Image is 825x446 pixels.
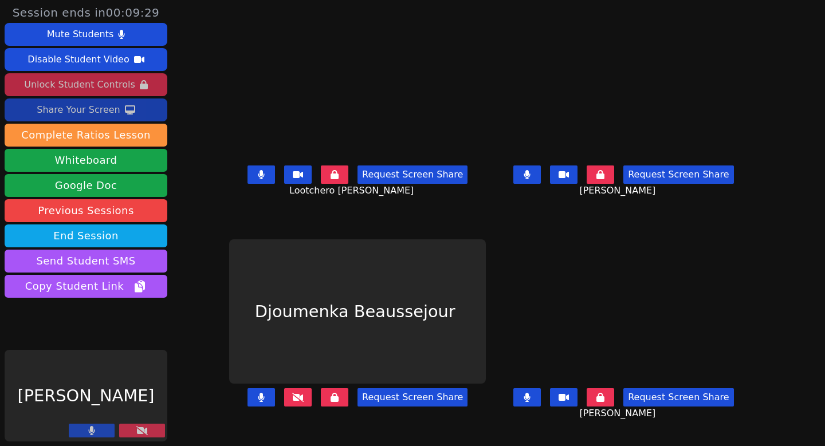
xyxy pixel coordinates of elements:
button: Mute Students [5,23,167,46]
button: Whiteboard [5,149,167,172]
span: Session ends in [13,5,160,21]
button: Disable Student Video [5,48,167,71]
span: [PERSON_NAME] [579,406,658,420]
span: Copy Student Link [25,278,147,294]
button: Request Screen Share [623,388,733,406]
button: Request Screen Share [357,388,467,406]
button: Complete Ratios Lesson [5,124,167,147]
span: [PERSON_NAME] [579,184,658,198]
button: End Session [5,224,167,247]
div: [PERSON_NAME] [5,350,167,441]
time: 00:09:29 [106,6,160,19]
span: Lootchero [PERSON_NAME] [289,184,417,198]
button: Copy Student Link [5,275,167,298]
button: Request Screen Share [357,165,467,184]
div: Unlock Student Controls [24,76,135,94]
button: Share Your Screen [5,98,167,121]
div: Share Your Screen [37,101,120,119]
button: Send Student SMS [5,250,167,273]
button: Unlock Student Controls [5,73,167,96]
div: Mute Students [47,25,113,44]
a: Previous Sessions [5,199,167,222]
button: Request Screen Share [623,165,733,184]
div: Djoumenka Beaussejour [229,239,486,384]
div: Disable Student Video [27,50,129,69]
a: Google Doc [5,174,167,197]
